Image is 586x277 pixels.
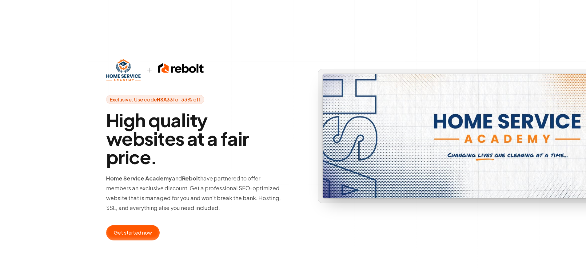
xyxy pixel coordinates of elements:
[157,96,173,103] strong: HSA33
[158,62,204,74] img: rebolt-full-dark.png
[106,59,141,81] img: hsa.webp
[106,225,160,240] button: Get started now
[106,111,283,166] h1: High quality websites at a fair price.
[106,173,283,213] p: and have partnered to offer members an exclusive discount. Get a professional SEO-optimized websi...
[106,95,204,104] span: Exclusive: Use code for 33% off
[106,175,172,182] strong: Home Service Academy
[182,175,200,182] strong: Rebolt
